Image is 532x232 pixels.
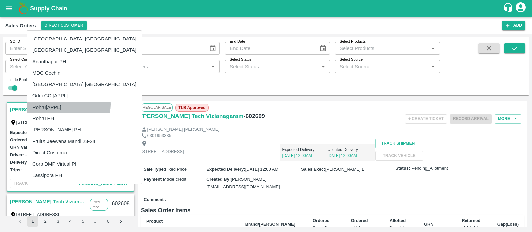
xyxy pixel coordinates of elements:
[27,67,142,79] li: MDC Cochin
[27,170,142,181] li: Lassipora PH
[27,79,142,90] li: [GEOGRAPHIC_DATA] [GEOGRAPHIC_DATA]
[27,33,142,44] li: [GEOGRAPHIC_DATA] [GEOGRAPHIC_DATA]
[27,113,142,124] li: Rohru PH
[27,124,142,135] li: [PERSON_NAME] PH
[27,44,142,56] li: [GEOGRAPHIC_DATA] [GEOGRAPHIC_DATA]
[27,56,142,67] li: Ananthapur PH
[27,158,142,170] li: Corp DMP Virtual PH
[27,102,142,113] li: Rohru[APPL]
[27,90,142,101] li: Oddi CC [APPL]
[27,147,142,158] li: Direct Customer
[27,136,142,147] li: FruitX Jeewana Mandi 23-24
